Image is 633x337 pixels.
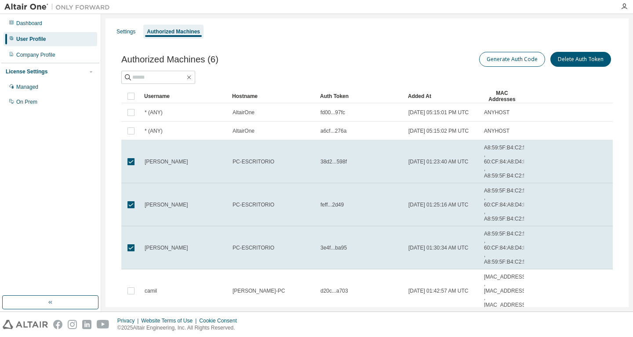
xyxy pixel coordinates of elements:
span: ANYHOST [484,109,509,116]
span: * (ANY) [145,109,163,116]
span: PC-ESCRITORIO [233,158,274,165]
div: On Prem [16,98,37,105]
span: [DATE] 01:42:57 AM UTC [408,287,469,294]
span: feff...2d49 [320,201,344,208]
div: Company Profile [16,51,55,58]
span: [DATE] 01:30:34 AM UTC [408,244,469,251]
div: Managed [16,83,38,91]
span: [DATE] 01:23:40 AM UTC [408,158,469,165]
span: A8:59:5F:B4:C2:55 , 60:CF:84:A8:D4:BB , A8:59:5F:B4:C2:51 [484,144,530,179]
span: [PERSON_NAME] [145,201,188,208]
div: Authorized Machines [147,28,200,35]
img: facebook.svg [53,320,62,329]
span: camil [145,287,157,294]
span: fd00...97fc [320,109,345,116]
div: Username [144,89,225,103]
div: Cookie Consent [199,317,242,324]
span: [DATE] 05:15:02 PM UTC [408,127,469,134]
div: MAC Addresses [484,89,520,103]
button: Generate Auth Code [479,52,545,67]
div: Auth Token [320,89,401,103]
img: youtube.svg [97,320,109,329]
img: altair_logo.svg [3,320,48,329]
span: 38d2...598f [320,158,347,165]
span: [DATE] 05:15:01 PM UTC [408,109,469,116]
span: PC-ESCRITORIO [233,244,274,251]
span: a6cf...276a [320,127,346,134]
div: Privacy [117,317,141,324]
img: linkedin.svg [82,320,91,329]
div: License Settings [6,68,47,75]
span: A8:59:5F:B4:C2:55 , 60:CF:84:A8:D4:BB , A8:59:5F:B4:C2:51 [484,187,530,222]
div: Added At [408,89,477,103]
div: Hostname [232,89,313,103]
div: User Profile [16,36,46,43]
span: [PERSON_NAME] [145,158,188,165]
span: * (ANY) [145,127,163,134]
span: ANYHOST [484,127,509,134]
p: © 2025 Altair Engineering, Inc. All Rights Reserved. [117,324,242,332]
button: Delete Auth Token [550,52,611,67]
span: 3e4f...ba95 [320,244,347,251]
span: [DATE] 01:25:16 AM UTC [408,201,469,208]
span: [PERSON_NAME]-PC [233,287,285,294]
img: Altair One [4,3,114,11]
span: [MAC_ADDRESS] , [MAC_ADDRESS] , [MAC_ADDRESS] [484,273,527,308]
span: A8:59:5F:B4:C2:55 , 60:CF:84:A8:D4:BB , A8:59:5F:B4:C2:51 [484,230,530,265]
span: [PERSON_NAME] [145,244,188,251]
span: Authorized Machines (6) [121,54,218,65]
div: Website Terms of Use [141,317,199,324]
img: instagram.svg [68,320,77,329]
div: Dashboard [16,20,42,27]
span: AltairOne [233,127,255,134]
span: d20c...a703 [320,287,348,294]
div: Settings [116,28,135,35]
span: AltairOne [233,109,255,116]
span: PC-ESCRITORIO [233,201,274,208]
